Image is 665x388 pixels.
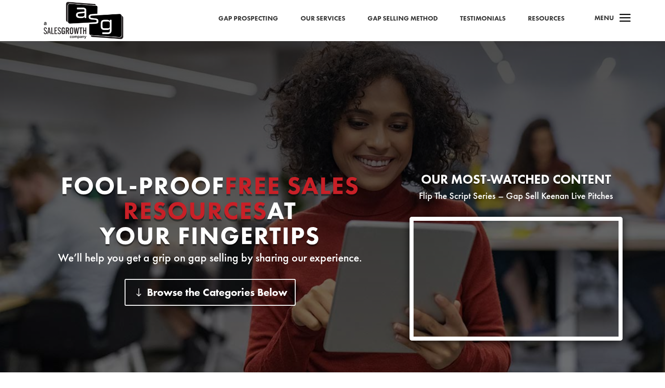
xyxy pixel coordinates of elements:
span: Free Sales Resources [123,169,360,227]
a: Our Services [301,13,345,25]
a: Browse the Categories Below [125,279,296,305]
span: a [616,10,634,28]
span: Menu [594,13,614,22]
iframe: Accelerate Your Growth By Building the Gap Between Sales & Marketing [414,221,619,336]
h2: Our most-watched content [410,173,623,190]
a: Testimonials [460,13,506,25]
a: Gap Prospecting [218,13,278,25]
h1: Fool-proof At Your Fingertips [42,173,378,253]
p: We’ll help you get a grip on gap selling by sharing our experience. [42,253,378,263]
a: Resources [528,13,565,25]
a: Gap Selling Method [368,13,438,25]
p: Flip The Script Series – Gap Sell Keenan Live Pitches [410,190,623,201]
